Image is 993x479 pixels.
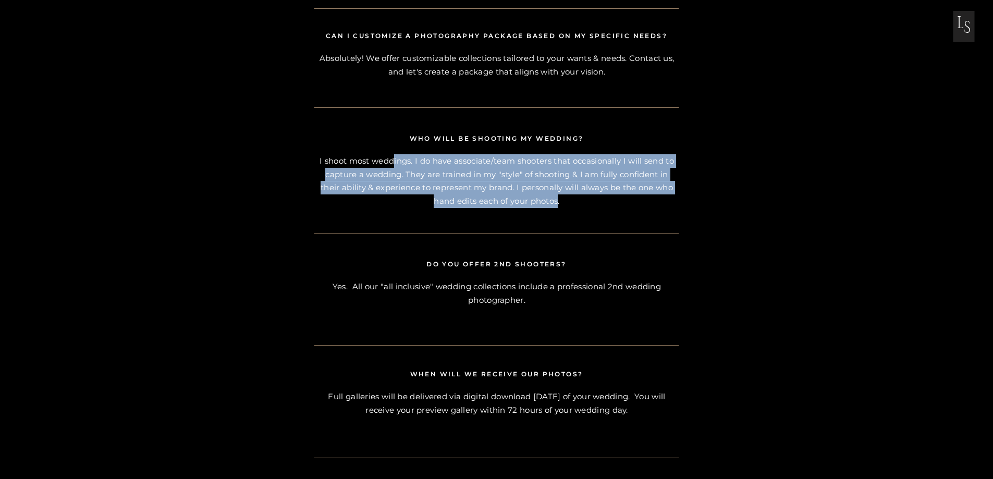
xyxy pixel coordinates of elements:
[315,52,679,81] p: Absolutely! We offer customizable collections tailored to your wants & needs. Contact us, and let...
[315,154,679,207] p: I shoot most weddings. I do have associate/team shooters that occasionally I will send to capture...
[315,390,679,431] p: Full galleries will be delivered via digital download [DATE] of your wedding. You will receive yo...
[950,17,972,42] p: L
[319,134,675,143] h3: Who will be shooting my wedding?
[319,260,675,269] h3: Do you offer 2nd shooters?
[319,370,675,379] h3: When will we receive our photos?
[315,280,679,321] p: Yes. All our "all inclusive" wedding collections include a professional 2nd wedding photographer.
[319,31,675,41] h3: CAN I CUSTOMIZE A PHOTOGRAPHY PACKAGE BASED ON MY SPECIFIC NEEDS?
